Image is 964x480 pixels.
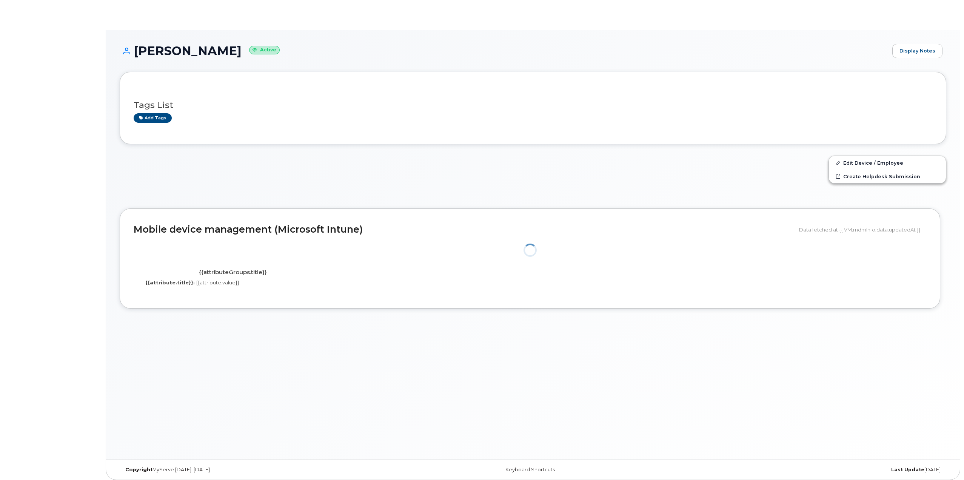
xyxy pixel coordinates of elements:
small: Active [249,46,280,54]
label: {{attribute.title}}: [145,279,195,286]
h1: [PERSON_NAME] [120,44,889,57]
a: Keyboard Shortcuts [505,467,555,472]
div: [DATE] [671,467,946,473]
div: MyServe [DATE]–[DATE] [120,467,395,473]
div: Data fetched at {{ VM.mdmInfo.data.updatedAt }} [799,222,926,237]
h2: Mobile device management (Microsoft Intune) [134,224,793,235]
a: Edit Device / Employee [829,156,946,170]
strong: Copyright [125,467,152,472]
a: Add tags [134,113,172,123]
a: Display Notes [892,44,942,58]
strong: Last Update [891,467,924,472]
a: Create Helpdesk Submission [829,170,946,183]
h3: Tags List [134,100,932,110]
h4: {{attributeGroups.title}} [139,269,326,276]
span: {{attribute.value}} [196,279,239,286]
